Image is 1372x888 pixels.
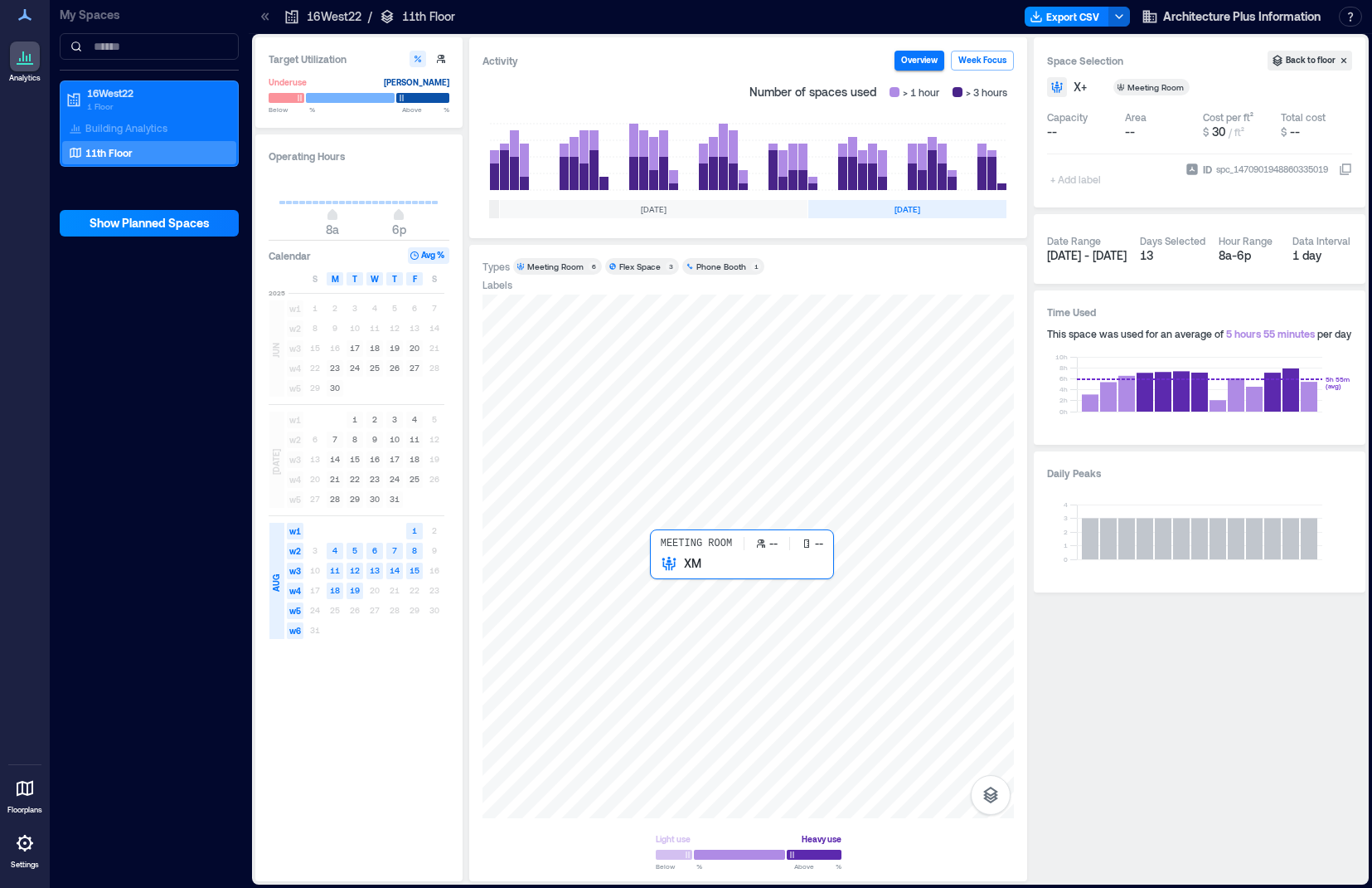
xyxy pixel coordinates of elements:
span: w5 [287,491,303,508]
div: Underuse [269,74,307,90]
tspan: 1 [1064,541,1068,549]
a: Settings [5,823,45,875]
h3: Operating Hours [269,148,449,164]
text: 24 [350,363,360,373]
p: / [368,8,372,25]
text: 14 [390,565,400,575]
span: Above % [402,105,449,115]
span: T [352,272,357,285]
text: 15 [350,454,360,464]
text: 1 [352,414,357,424]
text: 28 [330,494,340,504]
div: Number of spaces used [743,77,1014,107]
span: w3 [287,563,303,579]
span: $ [1281,126,1287,138]
text: 8 [352,434,357,444]
div: 3 [666,261,676,271]
text: 26 [390,363,400,373]
span: ID [1203,161,1212,178]
tspan: 4 [1064,500,1068,509]
text: 4 [332,545,337,555]
div: Types [482,260,510,273]
button: Architecture Plus Information [1137,3,1326,30]
text: 5 [352,545,357,555]
text: 30 [330,383,340,393]
span: -- [1290,124,1300,139]
span: w2 [287,320,303,337]
p: 11th Floor [85,146,133,159]
span: 5 hours 55 minutes [1226,328,1315,339]
text: 24 [390,474,400,484]
span: F [413,272,417,285]
text: 11 [410,434,419,444]
text: 18 [370,343,380,353]
div: [DATE] [808,200,1006,218]
div: Labels [482,278,512,291]
div: Capacity [1047,110,1088,124]
span: w3 [287,340,303,357]
h3: Target Utilization [269,51,449,67]
span: > 1 hour [903,84,939,100]
a: Floorplans [2,768,47,820]
text: 15 [410,565,419,575]
button: Week Focus [951,51,1014,71]
tspan: 0h [1059,407,1068,416]
span: Below % [656,861,702,871]
span: W [371,272,379,285]
text: 9 [372,434,377,444]
div: Days Selected [1140,234,1205,247]
div: Meeting Room [1127,81,1186,93]
text: 14 [330,454,340,464]
span: w2 [287,432,303,448]
tspan: 4h [1059,385,1068,393]
tspan: 8h [1059,363,1068,372]
text: 23 [330,363,340,373]
span: > 3 hours [966,84,1007,100]
div: Activity [482,52,518,69]
text: 8 [412,545,417,555]
span: 2025 [269,288,285,298]
span: $ [1203,126,1209,138]
span: w4 [287,583,303,599]
div: Light use [656,831,691,847]
div: Heavy use [802,831,841,847]
h3: Space Selection [1047,52,1268,69]
div: Area [1125,110,1147,124]
p: 1 Floor [87,100,226,113]
p: 16West22 [87,86,226,100]
text: 7 [392,545,397,555]
h3: Time Used [1047,304,1352,320]
button: IDspc_1470901948860335019 [1339,163,1352,176]
text: 30 [370,494,380,504]
tspan: 6h [1059,374,1068,383]
span: / ft² [1229,126,1244,138]
text: 31 [390,494,400,504]
text: 25 [370,363,380,373]
span: Below % [269,105,315,115]
text: 12 [350,565,360,575]
text: 6 [372,545,377,555]
h3: Calendar [269,247,311,264]
text: 4 [412,414,417,424]
text: 13 [370,565,380,575]
span: -- [1047,124,1057,140]
div: Date Range [1047,234,1101,247]
div: Hour Range [1219,234,1273,247]
tspan: 10h [1055,353,1068,361]
text: 1 [412,525,417,535]
p: Settings [11,860,39,870]
div: [DATE] [500,200,807,218]
text: 29 [350,494,360,504]
span: w3 [287,451,303,468]
span: S [313,272,318,285]
div: 1 [751,261,761,271]
div: Flex Space [619,261,661,272]
text: 23 [370,474,380,484]
p: Floorplans [7,805,42,815]
text: 25 [410,474,419,484]
div: Meeting Room [527,261,584,272]
span: Above % [794,861,841,871]
span: -- [1125,124,1135,139]
tspan: 0 [1064,555,1068,564]
text: 11 [330,565,340,575]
